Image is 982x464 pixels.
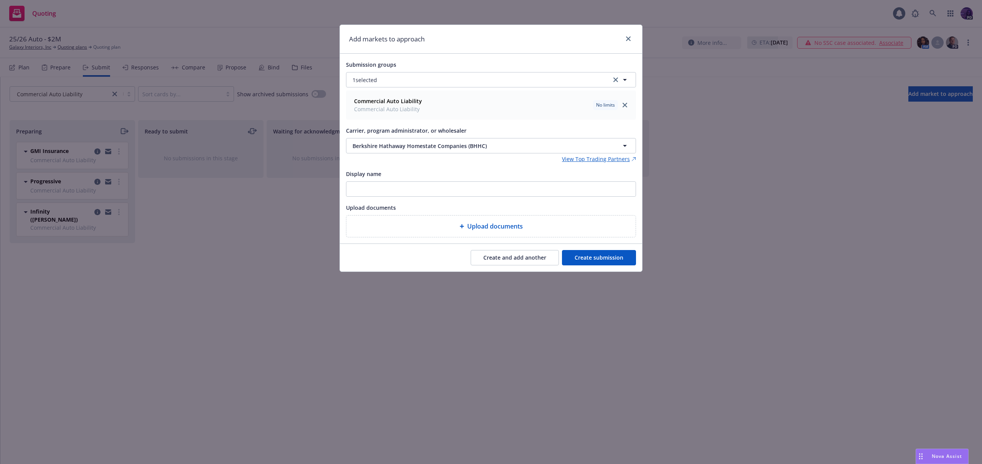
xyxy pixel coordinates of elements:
a: clear selection [611,75,620,84]
span: Display name [346,170,381,178]
button: 1selectedclear selection [346,72,636,87]
span: Submission groups [346,61,396,68]
span: Commercial Auto Liability [354,105,422,113]
span: Upload documents [346,204,396,211]
strong: Commercial Auto Liability [354,97,422,105]
a: close [620,100,629,110]
div: Drag to move [916,449,926,464]
div: Upload documents [346,215,636,237]
span: No limits [596,102,615,109]
a: View Top Trading Partners [562,155,636,163]
button: Nova Assist [916,449,969,464]
button: Create submission [562,250,636,265]
a: close [624,34,633,43]
button: Berkshire Hathaway Homestate Companies (BHHC) [346,138,636,153]
span: 1 selected [353,76,377,84]
span: Nova Assist [932,453,962,459]
span: Carrier, program administrator, or wholesaler [346,127,466,134]
span: Berkshire Hathaway Homestate Companies (BHHC) [353,142,593,150]
span: Upload documents [467,222,523,231]
h1: Add markets to approach [349,34,425,44]
button: Create and add another [471,250,559,265]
